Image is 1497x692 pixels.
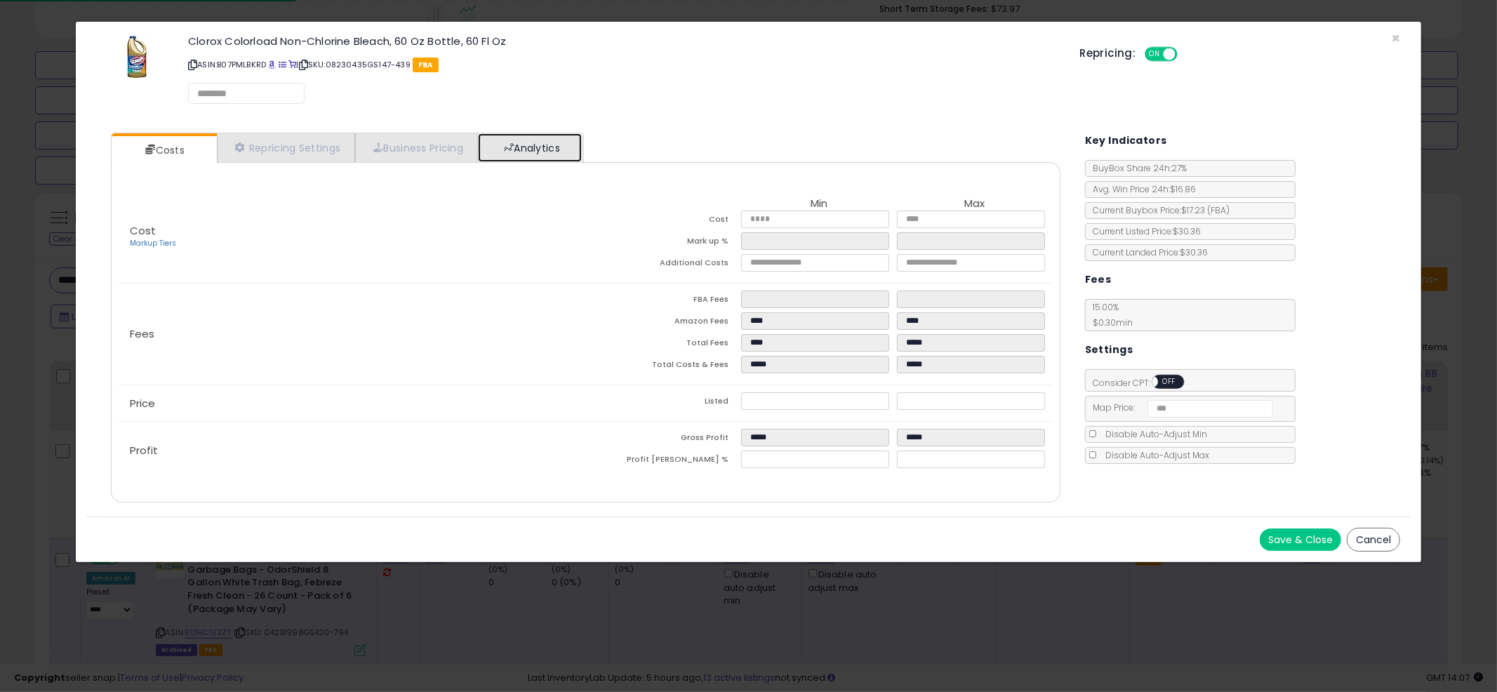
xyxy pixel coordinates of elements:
[585,254,741,276] td: Additional Costs
[1098,449,1209,461] span: Disable Auto-Adjust Max
[1181,204,1230,216] span: $17.23
[1347,528,1400,552] button: Cancel
[585,211,741,232] td: Cost
[1098,428,1207,440] span: Disable Auto-Adjust Min
[1086,225,1201,237] span: Current Listed Price: $30.36
[1158,376,1180,388] span: OFF
[1086,301,1133,328] span: 15.00 %
[585,356,741,378] td: Total Costs & Fees
[119,225,586,249] p: Cost
[1260,528,1341,551] button: Save & Close
[897,198,1053,211] th: Max
[1086,183,1196,195] span: Avg. Win Price 24h: $16.86
[188,53,1058,76] p: ASIN: B07PMLBKRD | SKU: 08230435GS147-439
[1086,162,1187,174] span: BuyBox Share 24h: 27%
[355,133,478,162] a: Business Pricing
[1085,271,1112,288] h5: Fees
[1086,401,1273,413] span: Map Price:
[478,133,582,162] a: Analytics
[413,58,439,72] span: FBA
[585,451,741,472] td: Profit [PERSON_NAME] %
[1086,204,1230,216] span: Current Buybox Price:
[268,59,276,70] a: BuyBox page
[1086,246,1208,258] span: Current Landed Price: $30.36
[119,328,586,340] p: Fees
[1079,48,1136,59] h5: Repricing:
[585,312,741,334] td: Amazon Fees
[1085,341,1133,359] h5: Settings
[1085,132,1167,149] h5: Key Indicators
[1146,48,1164,60] span: ON
[288,59,296,70] a: Your listing only
[279,59,286,70] a: All offer listings
[585,232,741,254] td: Mark up %
[112,136,215,164] a: Costs
[188,36,1058,46] h3: Clorox Colorload Non-Chlorine Bleach, 60 Oz Bottle, 60 Fl Oz
[741,198,897,211] th: Min
[1207,204,1230,216] span: ( FBA )
[585,291,741,312] td: FBA Fees
[130,238,176,248] a: Markup Tiers
[1391,28,1400,48] span: ×
[585,429,741,451] td: Gross Profit
[585,334,741,356] td: Total Fees
[116,36,158,78] img: 417g7lMJlCL._SL60_.jpg
[585,392,741,414] td: Listed
[1086,317,1133,328] span: $0.30 min
[1175,48,1197,60] span: OFF
[217,133,356,162] a: Repricing Settings
[1086,377,1203,389] span: Consider CPT:
[119,398,586,409] p: Price
[119,445,586,456] p: Profit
